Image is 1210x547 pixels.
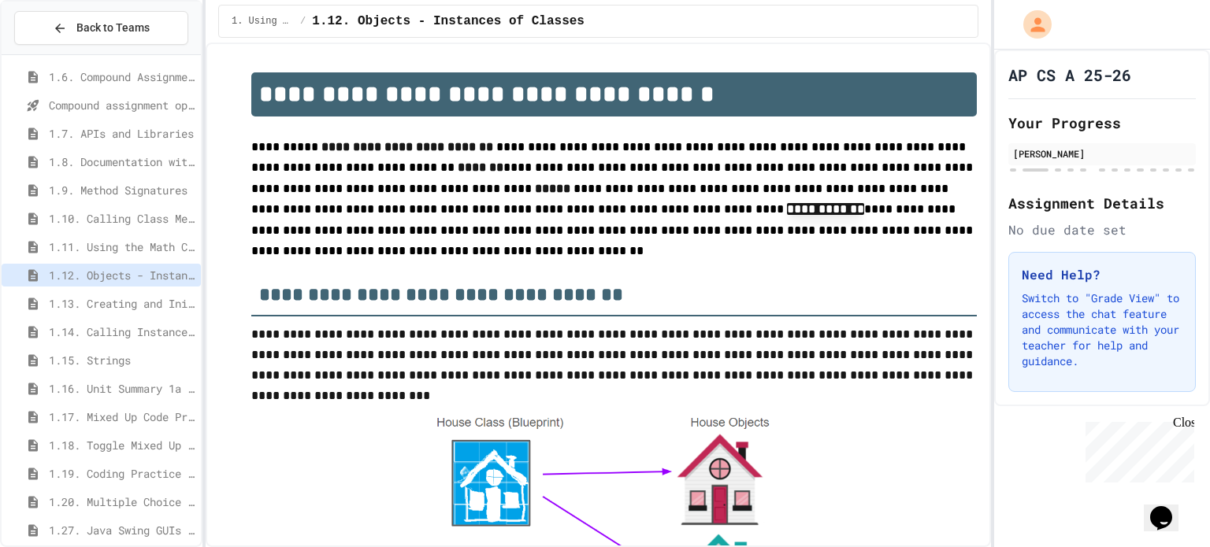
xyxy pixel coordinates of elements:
span: 1.19. Coding Practice 1a (1.1-1.6) [49,465,195,482]
p: Switch to "Grade View" to access the chat feature and communicate with your teacher for help and ... [1022,290,1182,369]
span: 1.14. Calling Instance Methods [49,323,195,340]
span: 1.27. Java Swing GUIs (optional) [49,522,195,538]
span: 1.6. Compound Assignment Operators [49,68,195,85]
h2: Assignment Details [1008,192,1196,214]
span: / [300,15,306,28]
span: 1.15. Strings [49,352,195,368]
span: 1.16. Unit Summary 1a (1.1-1.6) [49,380,195,397]
iframe: chat widget [1079,416,1194,482]
div: My Account [1007,6,1056,43]
span: Compound assignment operators - Quiz [49,97,195,113]
h1: AP CS A 25-26 [1008,64,1131,86]
span: 1.18. Toggle Mixed Up or Write Code Practice 1.1-1.6 [49,437,195,453]
span: 1.20. Multiple Choice Exercises for Unit 1a (1.1-1.6) [49,493,195,510]
div: [PERSON_NAME] [1013,146,1191,161]
h3: Need Help? [1022,265,1182,284]
span: 1.12. Objects - Instances of Classes [49,267,195,283]
button: Back to Teams [14,11,188,45]
span: 1.17. Mixed Up Code Practice 1.1-1.6 [49,408,195,425]
span: 1.7. APIs and Libraries [49,125,195,142]
iframe: chat widget [1144,484,1194,531]
h2: Your Progress [1008,112,1196,134]
span: 1.11. Using the Math Class [49,238,195,255]
div: Chat with us now!Close [6,6,109,100]
span: 1.13. Creating and Initializing Objects: Constructors [49,295,195,312]
span: 1.9. Method Signatures [49,182,195,198]
span: 1.10. Calling Class Methods [49,210,195,227]
span: Back to Teams [76,20,150,36]
span: 1. Using Objects and Methods [232,15,294,28]
div: No due date set [1008,220,1196,239]
span: 1.8. Documentation with Comments and Preconditions [49,153,195,170]
span: 1.12. Objects - Instances of Classes [312,12,585,31]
